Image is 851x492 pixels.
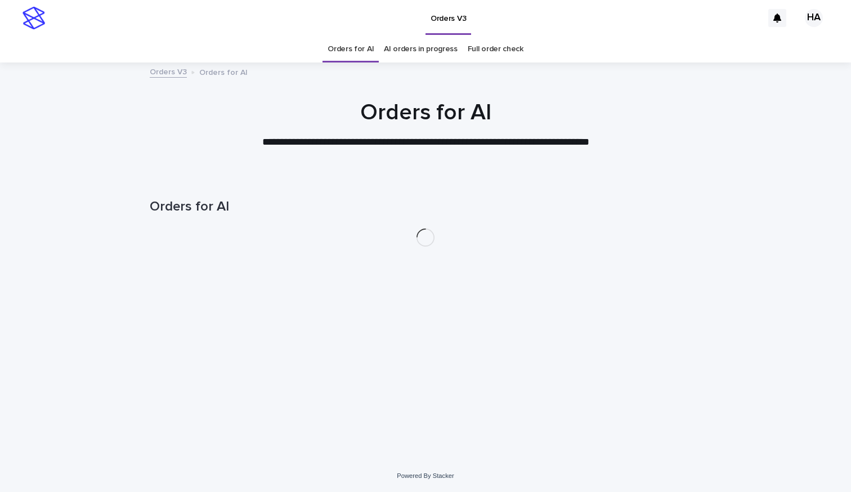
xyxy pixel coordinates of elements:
h1: Orders for AI [150,199,701,215]
p: Orders for AI [199,65,248,78]
a: Orders for AI [328,36,374,62]
img: stacker-logo-s-only.png [23,7,45,29]
h1: Orders for AI [150,99,701,126]
a: Orders V3 [150,65,187,78]
a: AI orders in progress [384,36,458,62]
div: HA [805,9,823,27]
a: Full order check [468,36,523,62]
a: Powered By Stacker [397,472,454,479]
